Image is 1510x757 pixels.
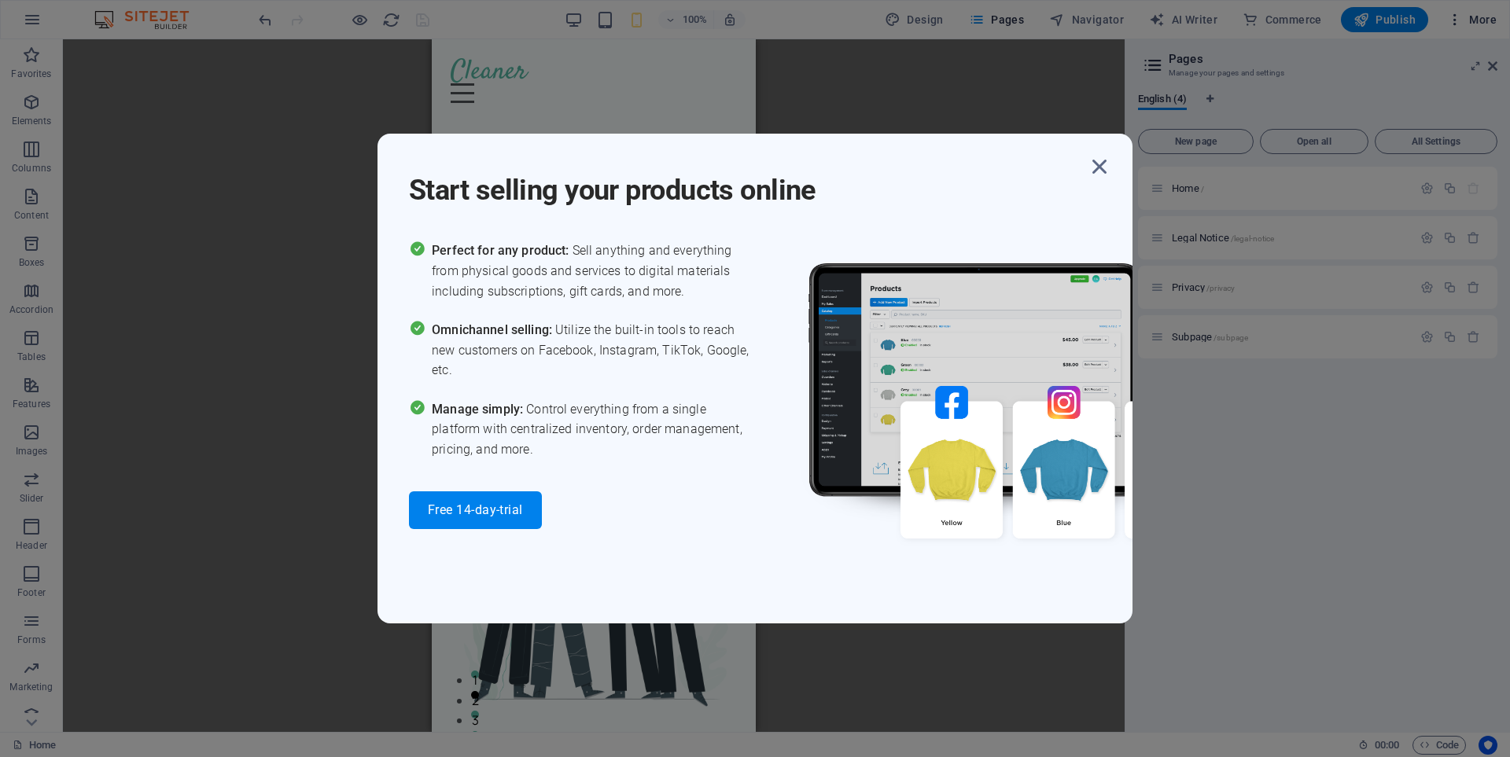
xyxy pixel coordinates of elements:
span: Sell anything and everything from physical goods and services to digital materials including subs... [432,241,755,301]
span: Control everything from a single platform with centralized inventory, order management, pricing, ... [432,399,755,460]
h1: Start selling your products online [409,153,1085,209]
span: Manage simply: [432,402,526,417]
span: Utilize the built-in tools to reach new customers on Facebook, Instagram, TikTok, Google, etc. [432,320,755,380]
span: Free 14-day-trial [428,504,523,516]
span: Omnichannel selling: [432,322,555,337]
button: Free 14-day-trial [409,491,542,529]
img: promo_image.png [783,241,1254,584]
span: Perfect for any product: [432,243,572,258]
